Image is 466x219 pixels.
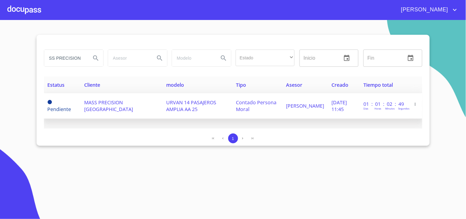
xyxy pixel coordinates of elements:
[286,102,324,109] span: [PERSON_NAME]
[84,82,100,88] span: Cliente
[374,107,381,110] p: Horas
[286,82,302,88] span: Asesor
[236,50,295,66] div: ​
[363,82,393,88] span: Tiempo total
[166,82,184,88] span: modelo
[398,107,409,110] p: Segundos
[166,99,216,113] span: URVAN 14 PASAJEROS AMPLIA AA 25
[228,133,238,143] button: 1
[48,82,65,88] span: Estatus
[108,50,150,66] input: search
[232,136,234,141] span: 1
[88,51,103,66] button: Search
[236,99,276,113] span: Contado Persona Moral
[397,5,459,15] button: account of current user
[84,99,133,113] span: MASS PRECISION [GEOGRAPHIC_DATA]
[363,107,368,110] p: Dias
[48,106,71,113] span: Pendiente
[331,99,347,113] span: [DATE] 11:45
[363,101,405,107] p: 01 : 01 : 02 : 49
[152,51,167,66] button: Search
[216,51,231,66] button: Search
[236,82,246,88] span: Tipo
[331,82,348,88] span: Creado
[172,50,214,66] input: search
[48,100,52,104] span: Pendiente
[44,50,86,66] input: search
[385,107,395,110] p: Minutos
[397,5,451,15] span: [PERSON_NAME]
